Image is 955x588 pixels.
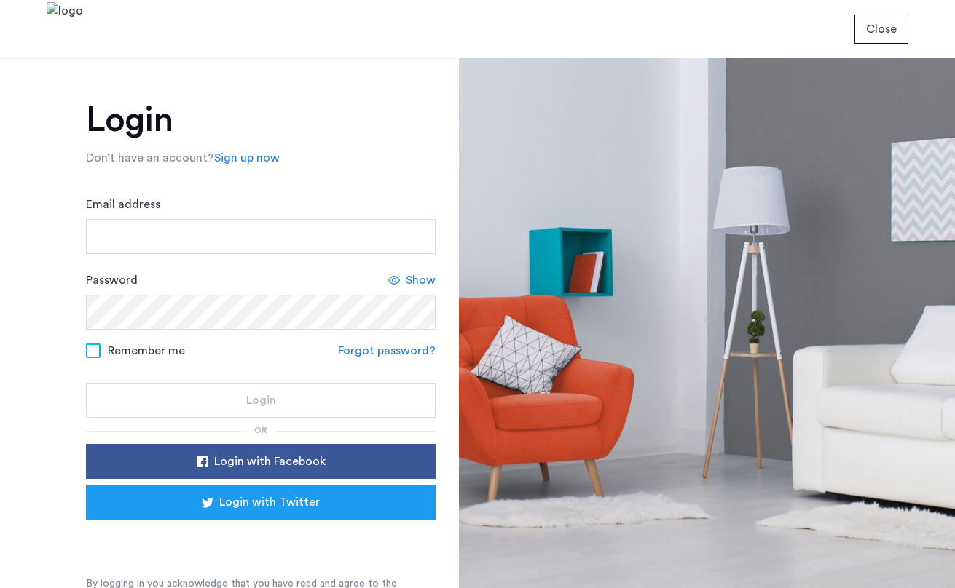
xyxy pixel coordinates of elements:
label: Password [86,271,138,289]
button: button [86,485,436,520]
a: Sign up now [214,149,280,167]
a: Forgot password? [338,342,436,359]
span: or [254,426,267,434]
span: Login with Twitter [219,493,320,511]
span: Close [866,20,897,38]
span: Show [406,271,436,289]
img: logo [47,2,83,57]
span: Login with Facebook [214,453,326,470]
span: Remember me [108,342,185,359]
button: button [854,15,908,44]
button: button [86,383,436,418]
h1: Login [86,103,436,138]
span: Login [246,392,276,409]
span: Don’t have an account? [86,152,214,164]
label: Email address [86,196,160,213]
button: button [86,444,436,479]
